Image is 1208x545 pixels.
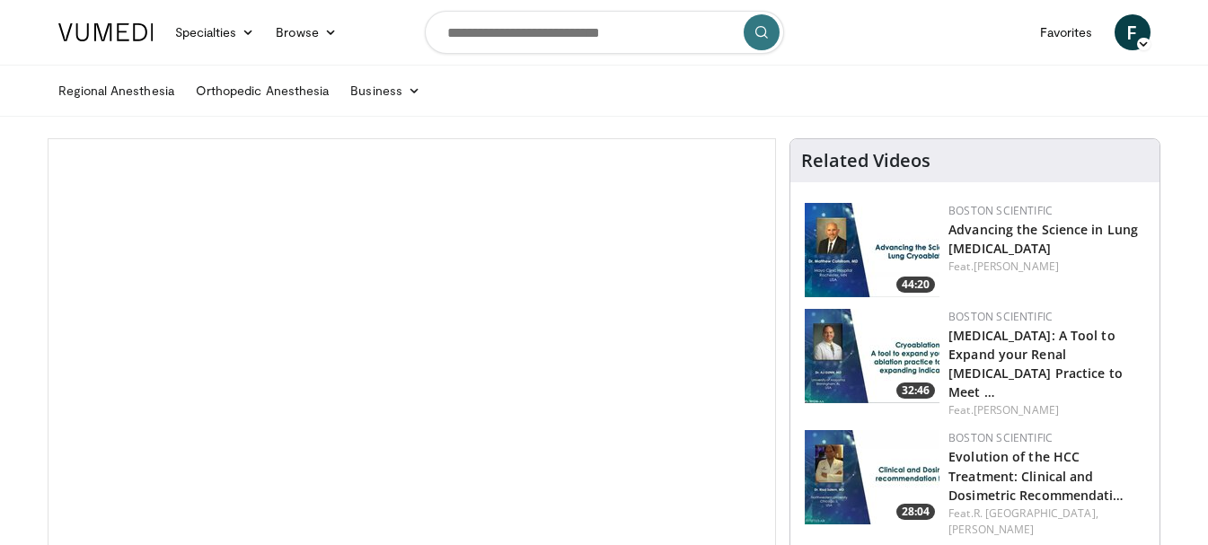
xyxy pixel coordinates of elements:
a: Browse [265,14,348,50]
a: R. [GEOGRAPHIC_DATA], [974,505,1098,521]
a: Orthopedic Anesthesia [185,73,339,109]
span: 32:46 [896,382,935,399]
input: Search topics, interventions [425,11,784,54]
span: 44:20 [896,277,935,293]
span: 28:04 [896,504,935,520]
a: Favorites [1029,14,1104,50]
a: 32:46 [805,309,939,403]
a: Boston Scientific [948,203,1053,218]
a: 44:20 [805,203,939,297]
div: Feat. [948,402,1145,418]
div: Feat. [948,505,1145,538]
a: [MEDICAL_DATA]: A Tool to Expand your Renal [MEDICAL_DATA] Practice to Meet … [948,327,1123,400]
a: F [1115,14,1151,50]
a: Advancing the Science in Lung [MEDICAL_DATA] [948,221,1138,257]
a: Evolution of the HCC Treatment: Clinical and Dosimetric Recommendati… [948,448,1124,503]
a: 28:04 [805,430,939,524]
h4: Related Videos [801,150,930,171]
img: VuMedi Logo [58,23,154,41]
img: 964933ca-19c4-4302-b180-6510ecc3fff8.150x105_q85_crop-smart_upscale.jpg [805,309,939,403]
a: Boston Scientific [948,430,1053,445]
a: Business [339,73,431,109]
a: Boston Scientific [948,309,1053,324]
img: 780d9982-6a3d-414a-9c93-f48c5a650c6e.150x105_q85_crop-smart_upscale.jpg [805,430,939,524]
a: Regional Anesthesia [48,73,185,109]
img: c1d421b3-c648-4c81-9f8c-23f39baad5a1.150x105_q85_crop-smart_upscale.jpg [805,203,939,297]
a: [PERSON_NAME] [974,402,1059,418]
div: Feat. [948,259,1145,275]
a: Specialties [164,14,266,50]
a: [PERSON_NAME] [974,259,1059,274]
a: [PERSON_NAME] [948,522,1034,537]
